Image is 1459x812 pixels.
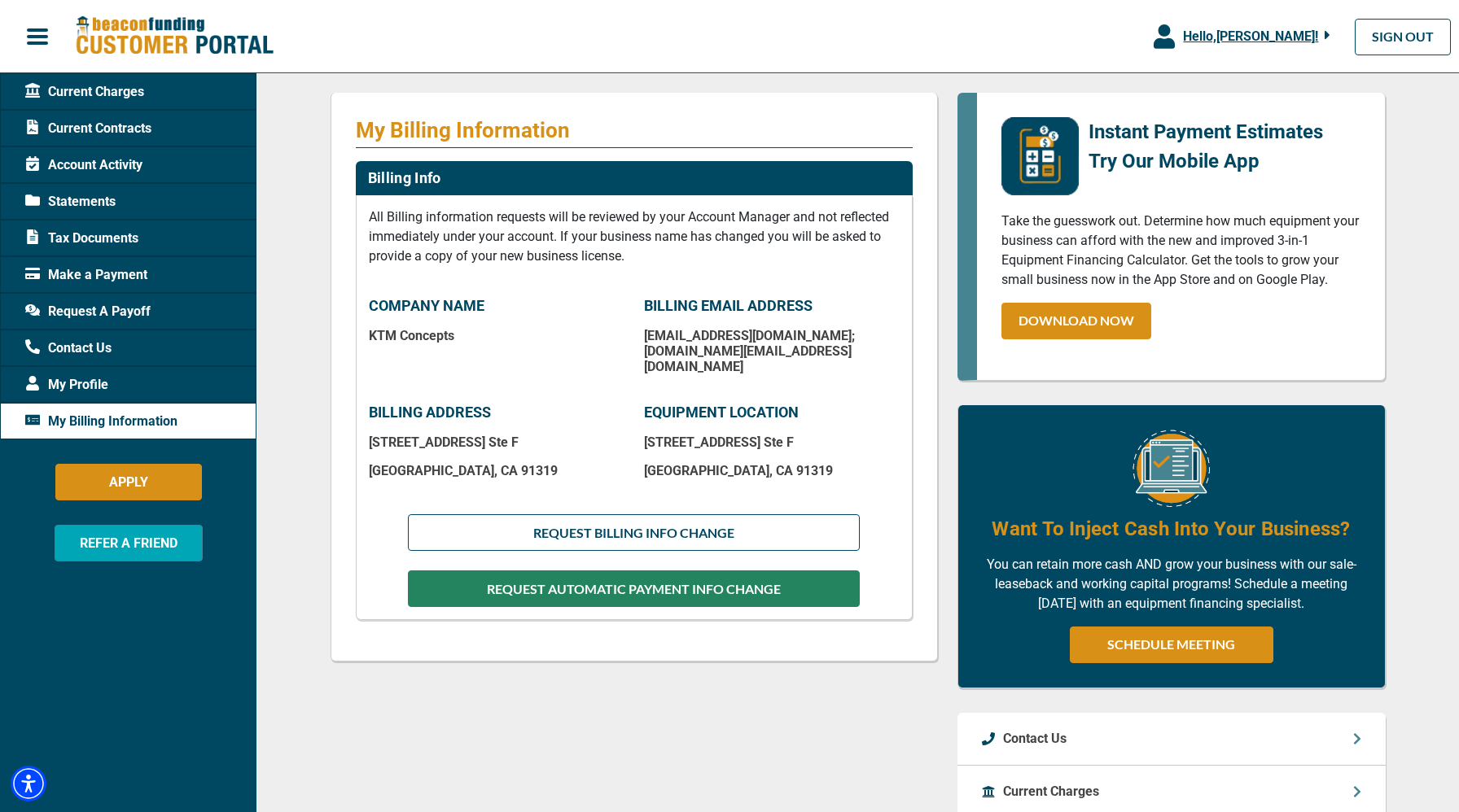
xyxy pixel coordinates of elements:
button: APPLY [55,464,202,500]
span: Statements [25,192,116,212]
span: Hello, [PERSON_NAME] ! [1183,28,1318,44]
div: Accessibility Menu [11,766,46,801]
button: REQUEST AUTOMATIC PAYMENT INFO CHANGE [408,570,859,607]
p: BILLING ADDRESS [369,404,624,421]
p: [STREET_ADDRESS] Ste F [644,434,900,450]
p: Take the guesswork out. Determine how much equipment your business can afford with the new and im... [1001,212,1360,290]
span: My Profile [25,375,108,395]
p: EQUIPMENT LOCATION [644,404,900,421]
span: Request A Payoff [25,302,151,321]
a: DOWNLOAD NOW [1001,303,1151,339]
span: My Billing Information [25,412,177,431]
img: Equipment Financing Online Image [1133,430,1210,507]
p: [STREET_ADDRESS] Ste F [369,434,624,450]
p: All Billing information requests will be reviewed by your Account Manager and not reflected immed... [369,207,900,266]
p: [EMAIL_ADDRESS][DOMAIN_NAME]; [DOMAIN_NAME][EMAIL_ADDRESS][DOMAIN_NAME] [644,328,900,374]
p: Contact Us [1003,729,1067,749]
span: Make a Payment [25,265,147,285]
p: Current Charges [1003,782,1099,801]
span: Account Activity [25,155,142,175]
img: Beacon Funding Customer Portal Logo [75,15,274,57]
p: Instant Payment Estimates [1089,117,1323,146]
p: KTM Concepts [369,328,624,343]
p: BILLING EMAIL ADDRESS [644,297,900,315]
button: REFER A FRIEND [55,525,203,561]
img: mobile-app-logo.png [1001,117,1079,195]
h2: Billing Info [368,169,441,187]
h4: Want To Inject Cash Into Your Business? [992,515,1350,543]
p: You can retain more cash AND grow your business with our sale-leaseback and working capital progr... [983,555,1360,613]
button: REQUEST BILLING INFO CHANGE [408,514,859,551]
p: COMPANY NAME [369,297,624,315]
p: [GEOGRAPHIC_DATA] , CA 91319 [644,463,900,478]
span: Current Contracts [25,119,151,138]
span: Current Charges [25,82,144,102]
span: Contact Us [25,338,112,358]
p: [GEOGRAPHIC_DATA] , CA 91319 [369,463,624,478]
p: Try Our Mobile App [1089,146,1323,176]
a: SIGN OUT [1355,19,1451,55]
span: Tax Documents [25,229,138,248]
a: SCHEDULE MEETING [1070,626,1273,663]
p: My Billing Information [356,117,913,143]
